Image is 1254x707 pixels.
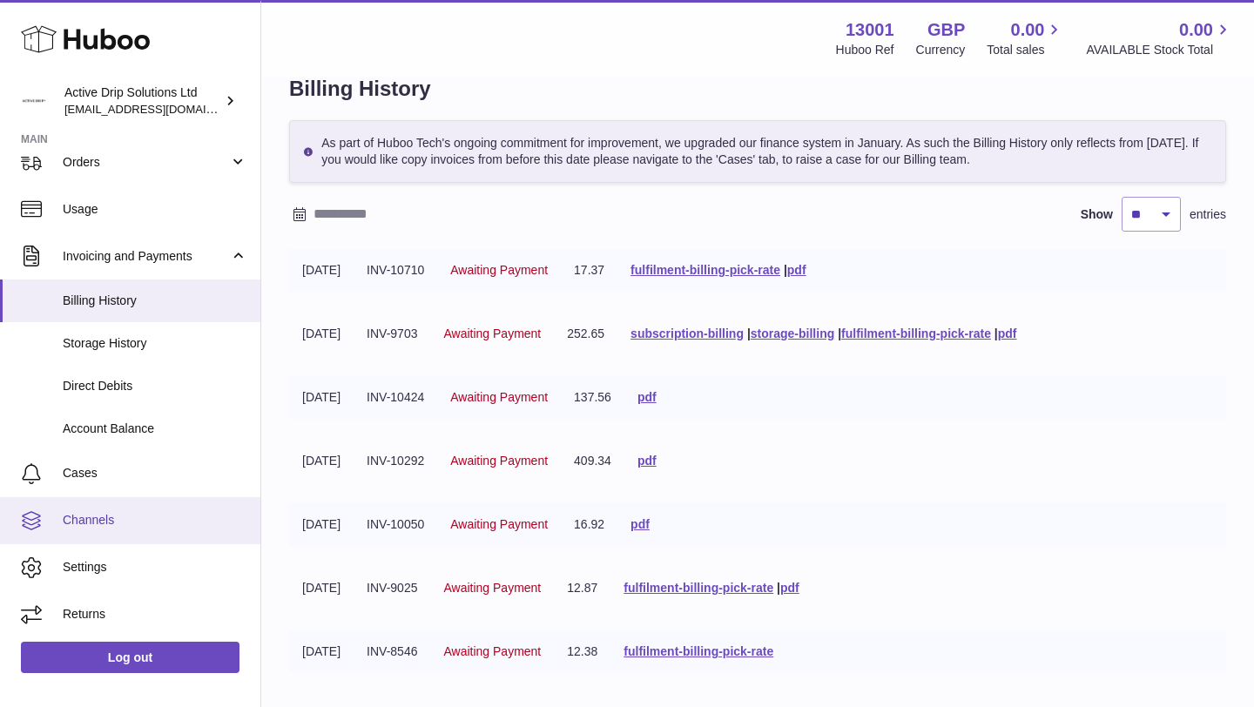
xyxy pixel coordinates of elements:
span: 0.00 [1011,18,1045,42]
span: entries [1190,206,1226,223]
td: 252.65 [554,313,617,355]
span: Returns [63,606,247,623]
td: 12.87 [554,567,610,609]
span: Account Balance [63,421,247,437]
img: info@activedrip.com [21,88,47,114]
span: | [777,581,780,595]
td: INV-10710 [354,249,437,292]
a: fulfilment-billing-pick-rate [624,581,773,595]
span: Billing History [63,293,247,309]
a: pdf [637,390,657,404]
td: INV-9025 [354,567,430,609]
td: [DATE] [289,313,354,355]
a: 0.00 AVAILABLE Stock Total [1086,18,1233,58]
span: Orders [63,154,229,171]
span: Cases [63,465,247,481]
div: Currency [916,42,966,58]
td: INV-10050 [354,503,437,546]
a: pdf [637,454,657,468]
span: Awaiting Payment [450,517,548,531]
a: subscription-billing [630,327,744,340]
span: | [747,327,751,340]
span: Awaiting Payment [450,454,548,468]
span: AVAILABLE Stock Total [1086,42,1233,58]
strong: GBP [927,18,965,42]
a: Log out [21,642,239,673]
td: INV-8546 [354,630,430,673]
td: 409.34 [561,440,624,482]
label: Show [1081,206,1113,223]
a: pdf [998,327,1017,340]
span: Channels [63,512,247,529]
strong: 13001 [846,18,894,42]
a: 0.00 Total sales [987,18,1064,58]
span: [EMAIL_ADDRESS][DOMAIN_NAME] [64,102,256,116]
td: 16.92 [561,503,617,546]
span: Settings [63,559,247,576]
a: fulfilment-billing-pick-rate [630,263,780,277]
td: [DATE] [289,249,354,292]
span: Storage History [63,335,247,352]
a: pdf [780,581,799,595]
td: [DATE] [289,503,354,546]
td: [DATE] [289,630,354,673]
span: | [838,327,841,340]
td: 12.38 [554,630,610,673]
span: Awaiting Payment [443,327,541,340]
span: Invoicing and Payments [63,248,229,265]
span: | [784,263,787,277]
span: Awaiting Payment [450,390,548,404]
div: As part of Huboo Tech's ongoing commitment for improvement, we upgraded our finance system in Jan... [289,120,1226,183]
td: 17.37 [561,249,617,292]
span: Total sales [987,42,1064,58]
a: fulfilment-billing-pick-rate [624,644,773,658]
td: INV-10292 [354,440,437,482]
span: | [994,327,998,340]
a: pdf [630,517,650,531]
span: Direct Debits [63,378,247,394]
span: Awaiting Payment [443,581,541,595]
a: storage-billing [751,327,834,340]
div: Active Drip Solutions Ltd [64,84,221,118]
td: [DATE] [289,376,354,419]
div: Huboo Ref [836,42,894,58]
span: Usage [63,201,247,218]
td: 137.56 [561,376,624,419]
span: Awaiting Payment [443,644,541,658]
td: [DATE] [289,440,354,482]
a: fulfilment-billing-pick-rate [841,327,991,340]
td: INV-10424 [354,376,437,419]
td: [DATE] [289,567,354,609]
td: INV-9703 [354,313,430,355]
a: pdf [787,263,806,277]
h1: Billing History [289,75,1226,103]
span: 0.00 [1179,18,1213,42]
span: Awaiting Payment [450,263,548,277]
